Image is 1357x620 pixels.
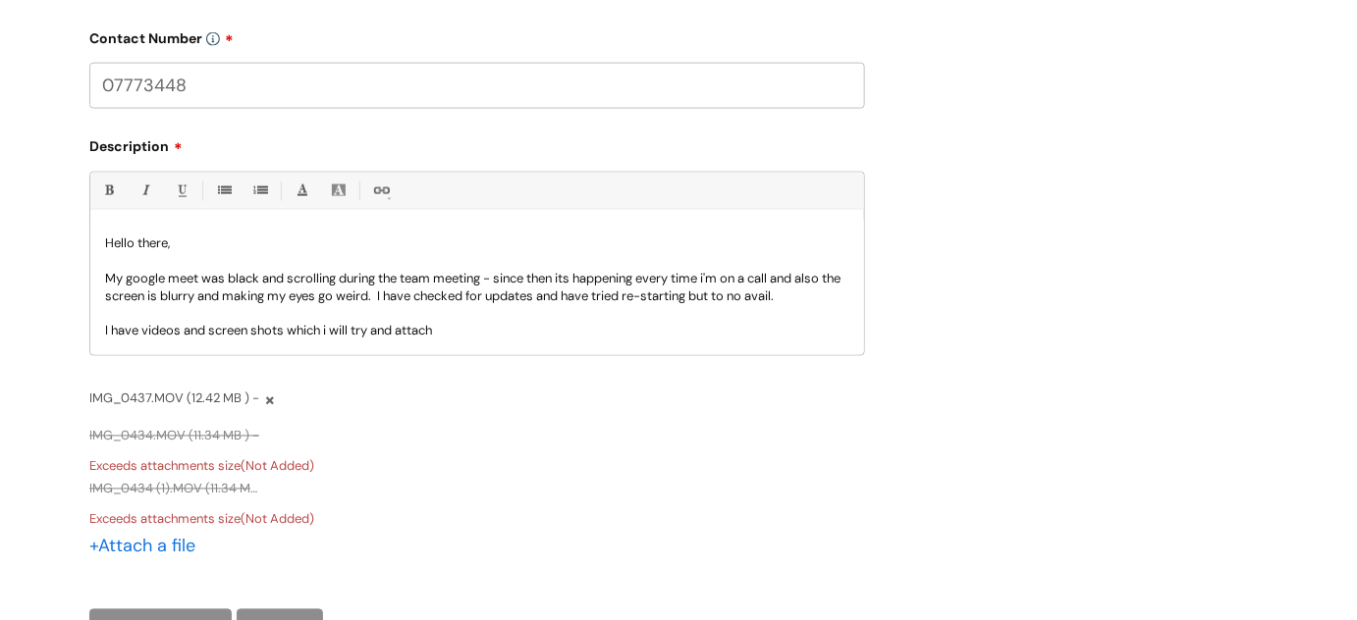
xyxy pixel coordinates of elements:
[89,131,865,155] label: Description
[89,478,261,500] span: IMG_0434 (1).MOV (11.34 MB ) -
[89,511,314,528] span: Exceeds attachments size(Not Added)
[169,179,193,203] a: Underline(Ctrl-U)
[368,179,393,203] a: Link
[105,323,849,340] p: I have videos and screen shots which i will try and attach
[133,179,157,203] a: Italic (Ctrl-I)
[89,531,207,562] div: Attach a file
[211,179,236,203] a: • Unordered List (Ctrl-Shift-7)
[247,179,272,203] a: 1. Ordered List (Ctrl-Shift-8)
[89,24,865,47] label: Contact Number
[290,179,314,203] a: Font Color
[89,458,314,475] span: Exceeds attachments size(Not Added)
[105,234,849,252] p: Hello there,
[206,32,220,46] img: info-icon.svg
[326,179,351,203] a: Back Color
[96,179,121,203] a: Bold (Ctrl-B)
[105,270,849,305] p: My google meet was black and scrolling during the team meeting - since then its happening every t...
[89,425,261,447] span: IMG_0434.MOV (11.34 MB ) -
[89,387,261,410] span: IMG_0437.MOV (12.42 MB ) -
